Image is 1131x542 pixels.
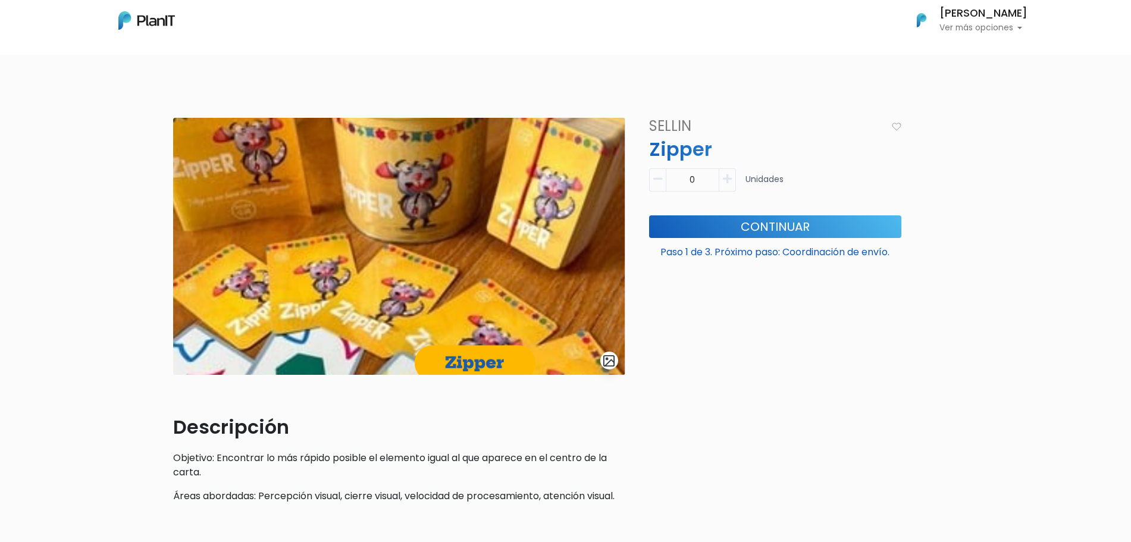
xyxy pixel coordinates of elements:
img: heart_icon [892,123,901,131]
p: Objetivo: Encontrar lo más rápido posible el elemento igual al que aparece en el centro de la carta. [173,451,625,480]
img: gallery-light [602,354,616,368]
img: Captura_de_pantalla_2025-07-29_105257.png [173,118,625,375]
p: Descripción [173,413,625,441]
p: Unidades [745,173,784,196]
button: Continuar [649,215,901,238]
h4: SELLIN [642,118,886,135]
img: PlanIt Logo [908,7,935,33]
p: Ver más opciones [939,24,1027,32]
h6: [PERSON_NAME] [939,8,1027,19]
p: Zipper [642,135,908,164]
p: Paso 1 de 3. Próximo paso: Coordinación de envío. [649,240,901,259]
button: PlanIt Logo [PERSON_NAME] Ver más opciones [901,5,1027,36]
p: Áreas abordadas: Percepción visual, cierre visual, velocidad de procesamiento, atención visual. [173,489,625,503]
img: PlanIt Logo [118,11,175,30]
